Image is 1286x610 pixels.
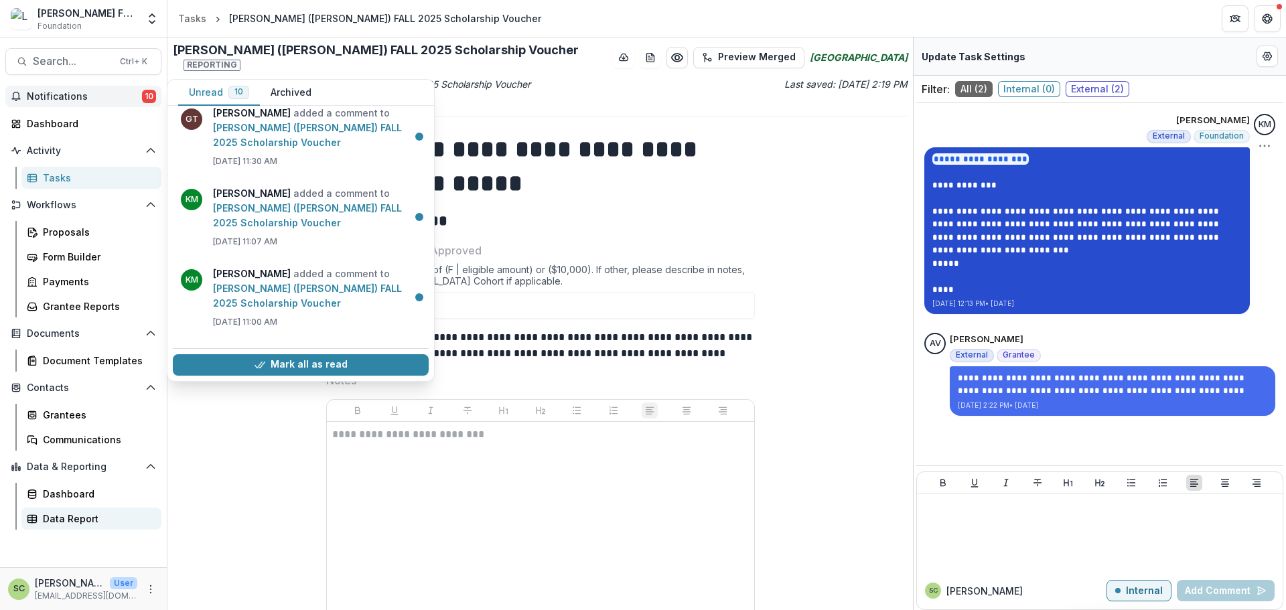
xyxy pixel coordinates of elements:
[532,402,549,418] button: Heading 2
[21,167,161,189] a: Tasks
[173,9,547,28] nav: breadcrumb
[213,202,402,228] a: [PERSON_NAME] ([PERSON_NAME]) FALL 2025 Scholarship Voucher
[229,11,541,25] div: [PERSON_NAME] ([PERSON_NAME]) FALL 2025 Scholarship Voucher
[178,11,206,25] div: Tasks
[35,590,137,602] p: [EMAIL_ADDRESS][DOMAIN_NAME]
[11,8,32,29] img: Lavelle Fund for the Blind
[1106,580,1171,601] button: Internal
[326,264,755,292] div: Enter the lesser amount of (F | eligible amount) or ($10,000). If other, please describe in notes...
[693,47,804,68] button: Preview Merged
[21,295,161,317] a: Grantee Reports
[1257,46,1278,67] button: Edit Form Settings
[935,475,951,491] button: Bold
[998,475,1014,491] button: Italicize
[930,339,941,348] div: Amanda Voskinarian
[143,581,159,597] button: More
[1176,114,1250,127] p: [PERSON_NAME]
[5,323,161,344] button: Open Documents
[459,402,476,418] button: Strike
[21,350,161,372] a: Document Templates
[27,461,140,473] span: Data & Reporting
[5,48,161,75] button: Search...
[38,6,137,20] div: [PERSON_NAME] Fund for the Blind
[929,587,938,594] div: Sandra Ching
[496,402,512,418] button: Heading 1
[173,9,212,28] a: Tasks
[21,508,161,530] a: Data Report
[1153,131,1185,141] span: External
[605,402,622,418] button: Ordered List
[173,354,429,376] button: Mark all as read
[715,402,731,418] button: Align Right
[213,186,421,230] p: added a comment to
[21,221,161,243] a: Proposals
[640,47,661,68] button: download-word-button
[1123,475,1139,491] button: Bullet List
[27,145,140,157] span: Activity
[117,54,150,69] div: Ctrl + K
[27,328,140,339] span: Documents
[213,266,421,311] p: added a comment to
[1060,475,1076,491] button: Heading 1
[184,60,240,70] span: Reporting
[350,402,366,418] button: Bold
[43,225,151,239] div: Proposals
[998,81,1060,97] span: Internal ( 0 )
[43,512,151,526] div: Data Report
[43,408,151,422] div: Grantees
[666,47,688,68] button: Preview 83c37c3e-1e46-4317-9b4f-5612b259a315.pdf
[13,585,25,593] div: Sandra Ching
[958,400,1267,410] p: [DATE] 2:22 PM • [DATE]
[950,333,1023,346] p: [PERSON_NAME]
[946,584,1023,598] p: [PERSON_NAME]
[5,194,161,216] button: Open Workflows
[260,80,322,106] button: Archived
[386,402,403,418] button: Underline
[423,402,439,418] button: Italicize
[33,55,112,68] span: Search...
[1254,5,1281,32] button: Get Help
[932,299,1242,309] p: [DATE] 12:13 PM • [DATE]
[5,140,161,161] button: Open Activity
[43,171,151,185] div: Tasks
[922,50,1025,64] p: Update Task Settings
[5,377,161,398] button: Open Contacts
[173,96,908,110] p: Due Date: [DATE]
[27,91,142,102] span: Notifications
[967,475,983,491] button: Underline
[569,402,585,418] button: Bullet List
[1186,475,1202,491] button: Align Left
[1200,131,1244,141] span: Foundation
[43,275,151,289] div: Payments
[1177,580,1275,601] button: Add Comment
[678,402,695,418] button: Align Center
[1029,475,1046,491] button: Strike
[1258,139,1271,153] button: Options
[173,77,538,91] p: [GEOGRAPHIC_DATA] Phase V [PERSON_NAME] FALL 2025 Scholarship Voucher
[143,5,161,32] button: Open entity switcher
[213,122,402,148] a: [PERSON_NAME] ([PERSON_NAME]) FALL 2025 Scholarship Voucher
[234,87,243,96] span: 10
[21,246,161,268] a: Form Builder
[810,50,908,64] i: [GEOGRAPHIC_DATA]
[43,354,151,368] div: Document Templates
[1003,350,1035,360] span: Grantee
[955,81,993,97] span: All ( 2 )
[543,77,908,91] p: Last saved: [DATE] 2:19 PM
[1217,475,1233,491] button: Align Center
[1248,475,1265,491] button: Align Right
[110,577,137,589] p: User
[43,250,151,264] div: Form Builder
[1222,5,1248,32] button: Partners
[27,117,151,131] div: Dashboard
[5,112,161,135] a: Dashboard
[43,487,151,501] div: Dashboard
[43,433,151,447] div: Communications
[38,20,82,32] span: Foundation
[213,283,402,309] a: [PERSON_NAME] ([PERSON_NAME]) FALL 2025 Scholarship Voucher
[27,200,140,211] span: Workflows
[43,299,151,313] div: Grantee Reports
[956,350,988,360] span: External
[173,43,608,72] h2: [PERSON_NAME] ([PERSON_NAME]) FALL 2025 Scholarship Voucher
[213,347,421,406] p: has completed all tasks in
